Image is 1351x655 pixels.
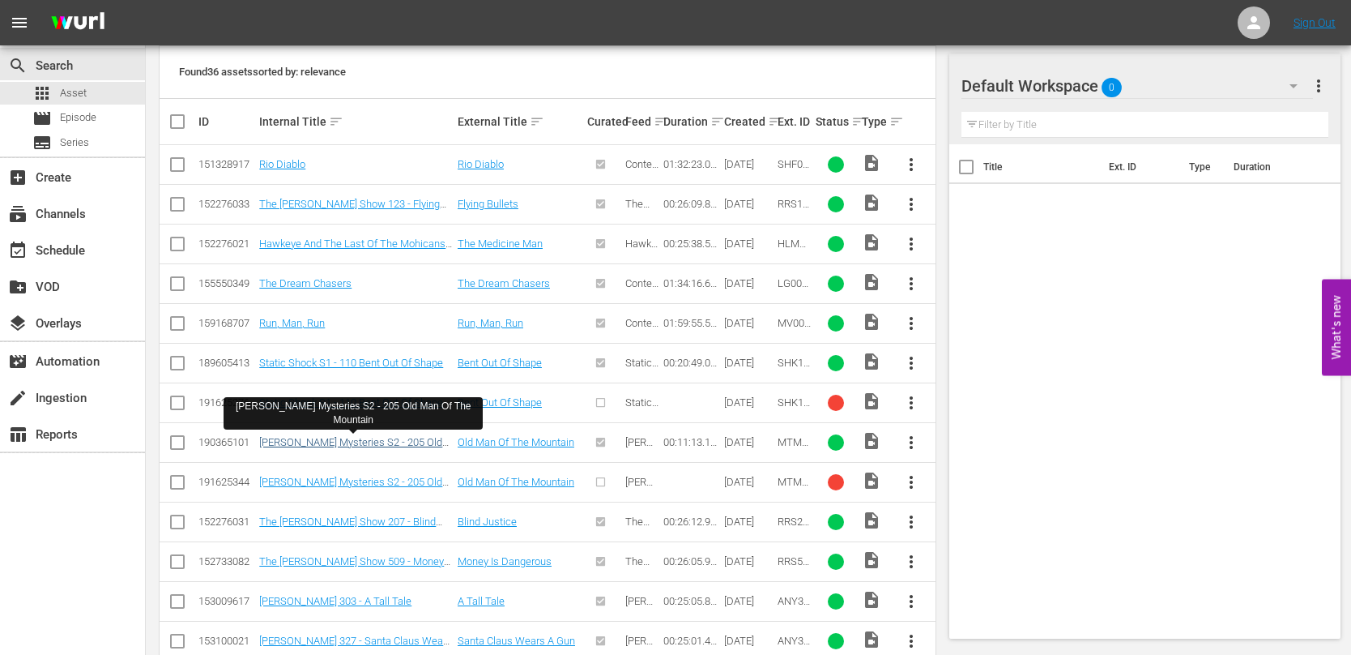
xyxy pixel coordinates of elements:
[983,144,1099,190] th: Title
[458,436,574,448] a: Old Man Of The Mountain
[901,512,921,532] span: more_vert
[663,277,719,289] div: 01:34:16.651
[32,109,52,128] span: Episode
[10,13,29,32] span: menu
[778,317,811,341] span: MV0010F
[198,238,254,250] div: 152276021
[724,357,773,369] div: [DATE]
[458,277,550,289] a: The Dream Chasers
[724,516,773,528] div: [DATE]
[198,555,254,567] div: 152733082
[458,396,542,409] a: Bent Out Of Shape
[778,555,809,580] span: RRS509F
[625,555,658,616] span: The [PERSON_NAME] Show
[60,109,96,126] span: Episode
[198,317,254,329] div: 159168707
[724,476,773,488] div: [DATE]
[862,392,881,411] span: Video
[724,198,773,210] div: [DATE]
[663,357,719,369] div: 00:20:49.081
[259,555,450,580] a: The [PERSON_NAME] Show 509 - Money Is Dangerous
[724,555,773,567] div: [DATE]
[198,115,254,128] div: ID
[1102,71,1122,105] span: 0
[862,511,881,530] span: Video
[663,158,719,170] div: 01:32:23.040
[862,431,881,451] span: Video
[8,56,28,75] span: Search
[259,357,443,369] a: Static Shock S1 - 110 Bent Out Of Shape
[625,158,658,182] span: Content
[8,352,28,371] span: Automation
[901,473,921,492] span: more_vert
[892,503,931,542] button: more_vert
[862,153,881,173] span: Video
[862,630,881,649] span: Video
[8,168,28,187] span: Create
[778,396,810,421] span: SHK110F
[901,234,921,254] span: more_vert
[259,277,352,289] a: The Dream Chasers
[259,516,442,540] a: The [PERSON_NAME] Show 207 - Blind Justice
[625,198,658,259] span: The [PERSON_NAME] Show
[458,198,518,210] a: Flying Bullets
[892,423,931,462] button: more_vert
[458,357,542,369] a: Bent Out Of Shape
[259,238,452,262] a: Hawkeye And The Last Of The Mohicans 109 - The Medicine Man
[724,238,773,250] div: [DATE]
[230,400,476,427] div: [PERSON_NAME] Mysteries S2 - 205 Old Man Of The Mountain
[259,158,305,170] a: Rio Diablo
[892,582,931,621] button: more_vert
[8,204,28,224] span: Channels
[901,314,921,333] span: more_vert
[198,595,254,607] div: 153009617
[625,317,658,341] span: Content
[458,555,552,567] a: Money Is Dangerous
[901,631,921,651] span: more_vert
[778,357,810,381] span: SHK110F
[458,516,517,528] a: Blind Justice
[778,238,811,262] span: HLM109F
[663,516,719,528] div: 00:26:12.907
[892,344,931,383] button: more_vert
[625,396,658,421] span: Static Shock
[724,317,773,329] div: [DATE]
[901,592,921,611] span: more_vert
[458,595,505,607] a: A Tall Tale
[8,425,28,444] span: Reports
[901,353,921,373] span: more_vert
[1099,144,1178,190] th: Ext. ID
[724,635,773,647] div: [DATE]
[901,155,921,174] span: more_vert
[862,272,881,292] span: Video
[1309,66,1328,105] button: more_vert
[901,433,921,452] span: more_vert
[816,112,856,131] div: Status
[625,595,658,631] span: [PERSON_NAME]
[901,274,921,293] span: more_vert
[329,114,343,129] span: sort
[259,595,411,607] a: [PERSON_NAME] 303 - A Tall Tale
[892,304,931,343] button: more_vert
[892,463,931,502] button: more_vert
[8,241,28,260] span: Schedule
[8,388,28,408] span: Ingestion
[32,83,52,103] span: Asset
[60,135,89,151] span: Series
[892,383,931,422] button: more_vert
[198,396,254,409] div: 191625276
[663,555,719,567] div: 00:26:05.998
[8,314,28,333] span: Overlays
[458,158,504,170] a: Rio Diablo
[198,357,254,369] div: 189605413
[458,317,523,329] a: Run, Man, Run
[8,277,28,297] span: VOD
[862,312,881,332] span: Video
[663,635,719,647] div: 00:25:01.418
[778,115,811,128] div: Ext. ID
[458,112,582,131] div: External Title
[259,198,446,222] a: The [PERSON_NAME] Show 123 - Flying Bullets
[259,476,449,500] a: [PERSON_NAME] Mysteries S2 - 205 Old Man Of The Mountain
[778,277,808,302] span: LG0038F
[862,112,888,131] div: Type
